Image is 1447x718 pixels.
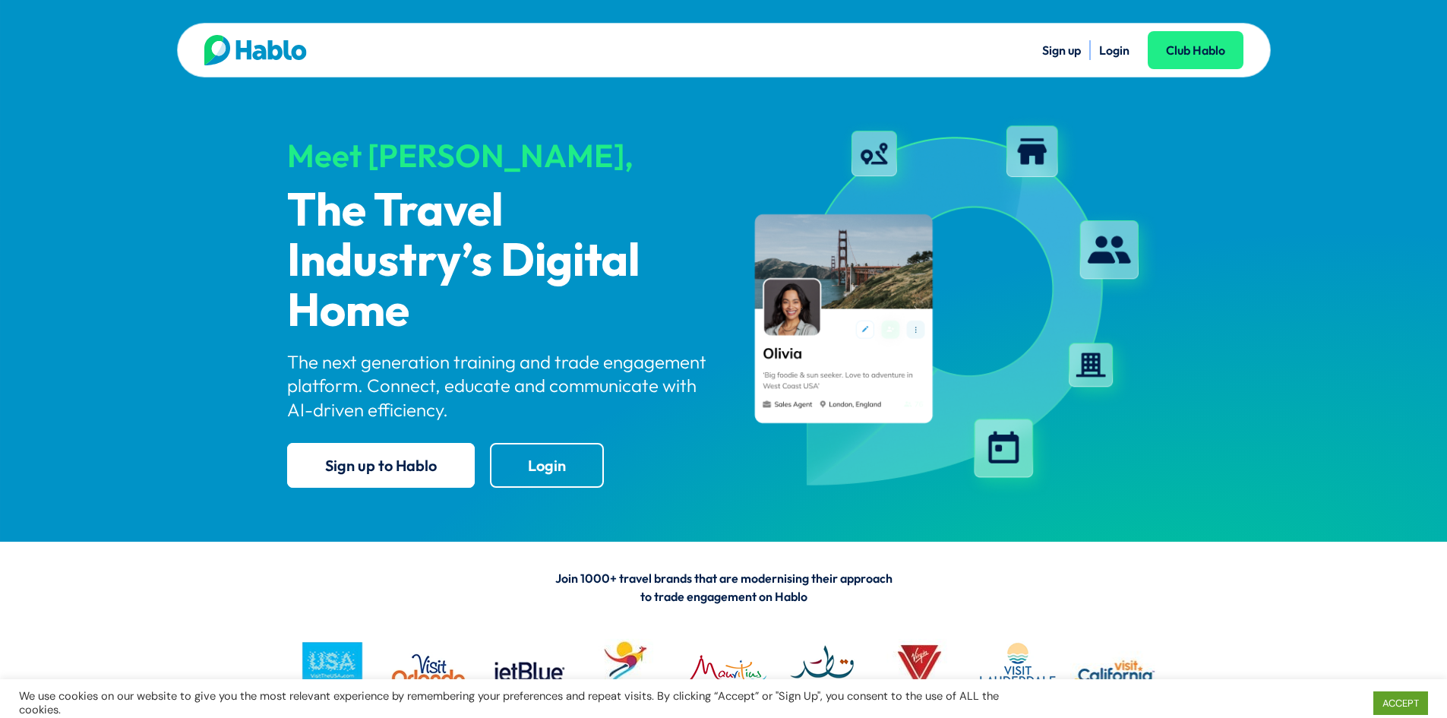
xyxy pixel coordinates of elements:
[287,443,475,488] a: Sign up to Hablo
[972,627,1063,717] img: LAUDERDALE
[874,627,965,717] img: VV logo
[384,627,475,717] img: VO
[19,689,1006,716] div: We use cookies on our website to give you the most relevant experience by remembering your prefer...
[204,35,307,65] img: Hablo logo main 2
[1070,627,1161,717] img: vc logo
[482,627,573,717] img: jetblue
[1148,31,1243,69] a: Club Hablo
[287,187,711,337] p: The Travel Industry’s Digital Home
[287,350,711,422] p: The next generation training and trade engagement platform. Connect, educate and communicate with...
[1099,43,1129,58] a: Login
[776,627,867,717] img: QATAR
[1042,43,1081,58] a: Sign up
[580,627,671,717] img: Tourism Australia
[1373,691,1428,715] a: ACCEPT
[287,627,378,717] img: busa
[490,443,604,488] a: Login
[737,113,1161,501] img: hablo-profile-image
[287,138,711,173] div: Meet [PERSON_NAME],
[678,627,769,717] img: MTPA
[555,571,893,604] span: Join 1000+ travel brands that are modernising their approach to trade engagement on Hablo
